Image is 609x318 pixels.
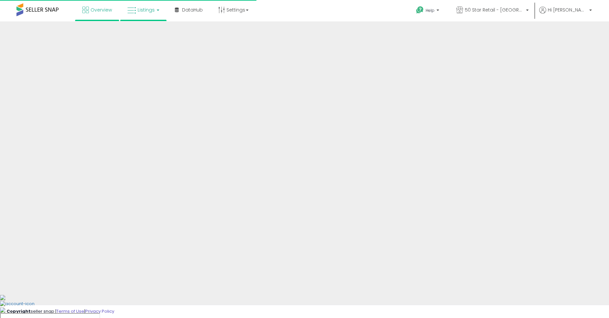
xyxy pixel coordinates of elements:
[182,7,203,13] span: DataHub
[416,6,424,14] i: Get Help
[411,1,446,21] a: Help
[465,7,524,13] span: 50 Star Retail - [GEOGRAPHIC_DATA]
[426,8,435,13] span: Help
[91,7,112,13] span: Overview
[138,7,155,13] span: Listings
